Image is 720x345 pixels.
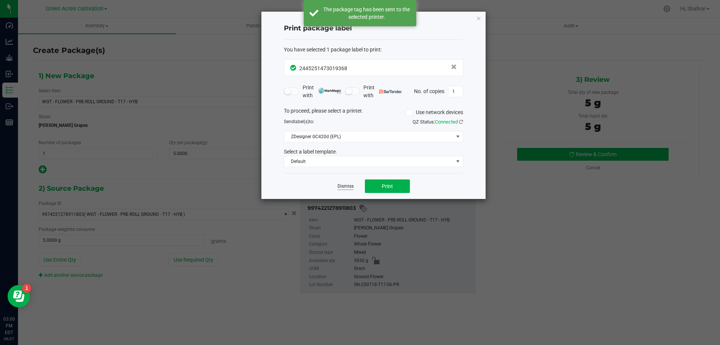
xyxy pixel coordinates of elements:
[299,65,347,71] span: 2445251473019368
[7,285,30,307] iframe: Resource center
[365,179,410,193] button: Print
[414,88,444,94] span: No. of copies
[278,148,469,156] div: Select a label template.
[303,84,341,99] span: Print with
[382,183,393,189] span: Print
[284,46,463,54] div: :
[22,284,31,293] iframe: Resource center unread badge
[284,131,453,142] span: ZDesigner GC420d (EPL)
[406,108,463,116] label: Use network devices
[412,119,463,125] span: QZ Status:
[435,119,458,125] span: Connected
[363,84,402,99] span: Print with
[294,119,309,124] span: label(s)
[290,64,297,72] span: In Sync
[322,6,411,21] div: The package tag has been sent to the selected printer.
[337,183,354,190] a: Dismiss
[284,119,314,124] span: Send to:
[379,90,402,93] img: bartender.png
[284,156,453,167] span: Default
[284,24,463,33] h4: Print package label
[318,88,341,93] img: mark_magic_cybra.png
[284,47,381,53] span: You have selected 1 package label to print
[278,107,469,118] div: To proceed, please select a printer.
